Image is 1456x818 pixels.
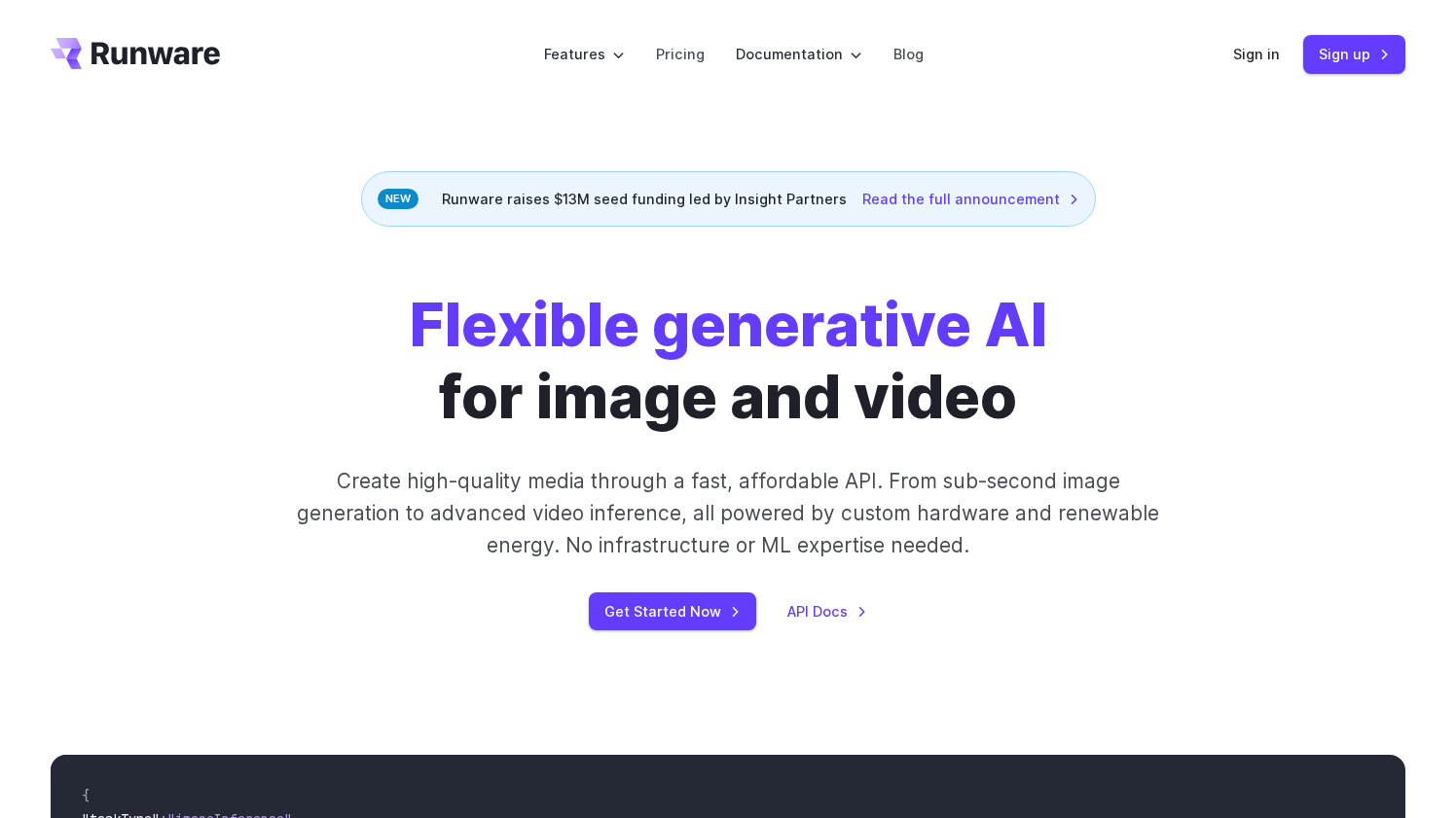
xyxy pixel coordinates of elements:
div: Runware raises $13M seed funding led by Insight Partners [361,171,1096,227]
a: Pricing [656,43,705,65]
a: API Docs [787,600,867,622]
a: Sign up [1303,35,1405,73]
a: Blog [893,43,924,65]
span: { [82,787,90,804]
label: Features [544,43,625,65]
h1: for image and video [410,289,1047,434]
a: Read the full announcement [862,188,1079,210]
a: Sign in [1233,43,1280,65]
a: Get Started Now [589,592,756,630]
strong: Flexible generative AI [410,288,1047,361]
a: Go to / [51,38,220,69]
label: Documentation [736,43,862,65]
p: Create high-quality media through a fast, affordable API. From sub-second image generation to adv... [295,465,1162,562]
